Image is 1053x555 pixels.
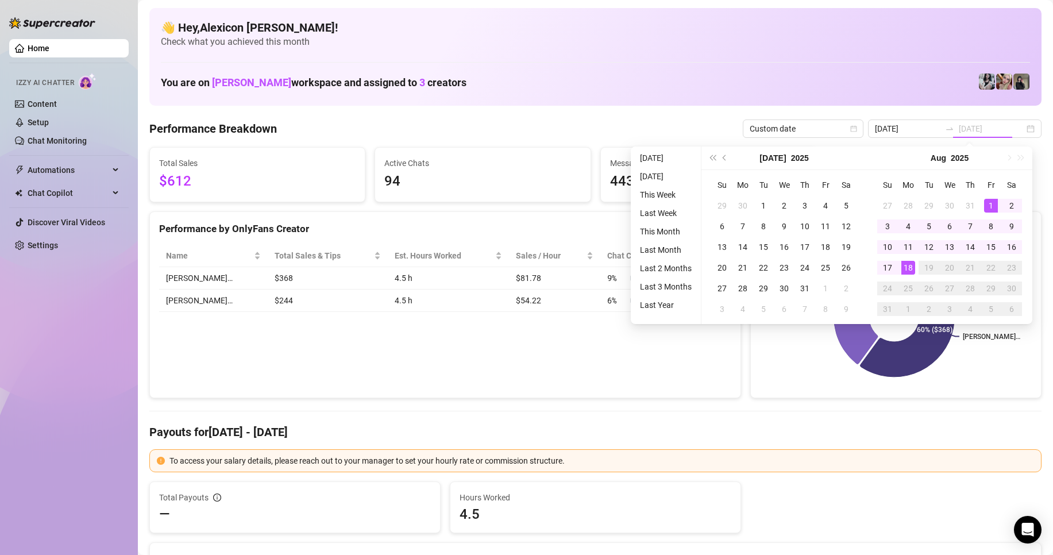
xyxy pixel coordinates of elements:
div: 8 [819,302,832,316]
td: 2025-06-30 [732,195,753,216]
td: 2025-07-15 [753,237,774,257]
td: 2025-07-25 [815,257,836,278]
div: 1 [757,199,770,213]
span: $612 [159,171,356,192]
div: 9 [839,302,853,316]
td: 2025-07-29 [753,278,774,299]
div: 31 [881,302,894,316]
td: 2025-07-09 [774,216,794,237]
div: 3 [881,219,894,233]
div: 5 [922,219,936,233]
div: 17 [798,240,812,254]
div: 3 [715,302,729,316]
span: 94 [384,171,581,192]
td: 2025-08-10 [877,237,898,257]
td: 2025-08-11 [898,237,919,257]
div: 20 [943,261,956,275]
td: 2025-08-06 [939,216,960,237]
td: 4.5 h [388,267,509,290]
span: Chat Conversion [607,249,715,262]
div: 4 [963,302,977,316]
div: 21 [736,261,750,275]
div: 2 [1005,199,1019,213]
td: 2025-07-20 [712,257,732,278]
span: info-circle [213,494,221,502]
span: Sales / Hour [516,249,584,262]
td: 2025-06-29 [712,195,732,216]
img: Chat Copilot [15,189,22,197]
div: 25 [901,282,915,295]
div: 29 [922,199,936,213]
li: Last Year [635,298,696,312]
span: Izzy AI Chatter [16,78,74,88]
th: We [774,175,794,195]
span: Automations [28,161,109,179]
td: 2025-09-04 [960,299,981,319]
input: Start date [875,122,940,135]
span: 4.5 [460,505,731,523]
span: Total Sales [159,157,356,169]
td: 2025-07-24 [794,257,815,278]
td: $244 [268,290,388,312]
div: 12 [922,240,936,254]
div: 23 [777,261,791,275]
div: 27 [943,282,956,295]
input: End date [959,122,1024,135]
td: 2025-08-02 [836,278,857,299]
td: 2025-07-29 [919,195,939,216]
td: 2025-08-31 [877,299,898,319]
div: 7 [736,219,750,233]
th: Sa [836,175,857,195]
span: Total Sales & Tips [275,249,372,262]
h4: Performance Breakdown [149,121,277,137]
div: 9 [777,219,791,233]
span: thunderbolt [15,165,24,175]
li: This Week [635,188,696,202]
td: $54.22 [509,290,600,312]
td: $368 [268,267,388,290]
div: 30 [777,282,791,295]
div: 27 [881,199,894,213]
span: 443 [610,171,807,192]
div: 4 [736,302,750,316]
div: Est. Hours Worked [395,249,493,262]
img: Anna [996,74,1012,90]
div: 6 [943,219,956,233]
td: 2025-08-26 [919,278,939,299]
div: 19 [922,261,936,275]
div: 21 [963,261,977,275]
span: [PERSON_NAME] [212,76,291,88]
div: 1 [819,282,832,295]
div: 29 [757,282,770,295]
div: 30 [1005,282,1019,295]
div: 15 [984,240,998,254]
td: 2025-07-16 [774,237,794,257]
td: 2025-07-17 [794,237,815,257]
td: 2025-08-04 [732,299,753,319]
td: 4.5 h [388,290,509,312]
div: 24 [798,261,812,275]
div: 28 [736,282,750,295]
td: 2025-08-27 [939,278,960,299]
td: 2025-08-18 [898,257,919,278]
td: 2025-08-12 [919,237,939,257]
li: This Month [635,225,696,238]
span: Messages Sent [610,157,807,169]
td: 2025-07-08 [753,216,774,237]
div: 28 [901,199,915,213]
td: 2025-08-16 [1001,237,1022,257]
div: 22 [984,261,998,275]
td: 2025-09-03 [939,299,960,319]
td: 2025-08-09 [836,299,857,319]
td: 2025-07-14 [732,237,753,257]
th: Su [712,175,732,195]
td: 2025-07-31 [960,195,981,216]
div: 29 [984,282,998,295]
th: Sales / Hour [509,245,600,267]
td: 2025-08-29 [981,278,1001,299]
th: Total Sales & Tips [268,245,388,267]
button: Choose a year [951,147,969,169]
td: 2025-08-05 [753,299,774,319]
span: Check what you achieved this month [161,36,1030,48]
td: 2025-08-07 [794,299,815,319]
